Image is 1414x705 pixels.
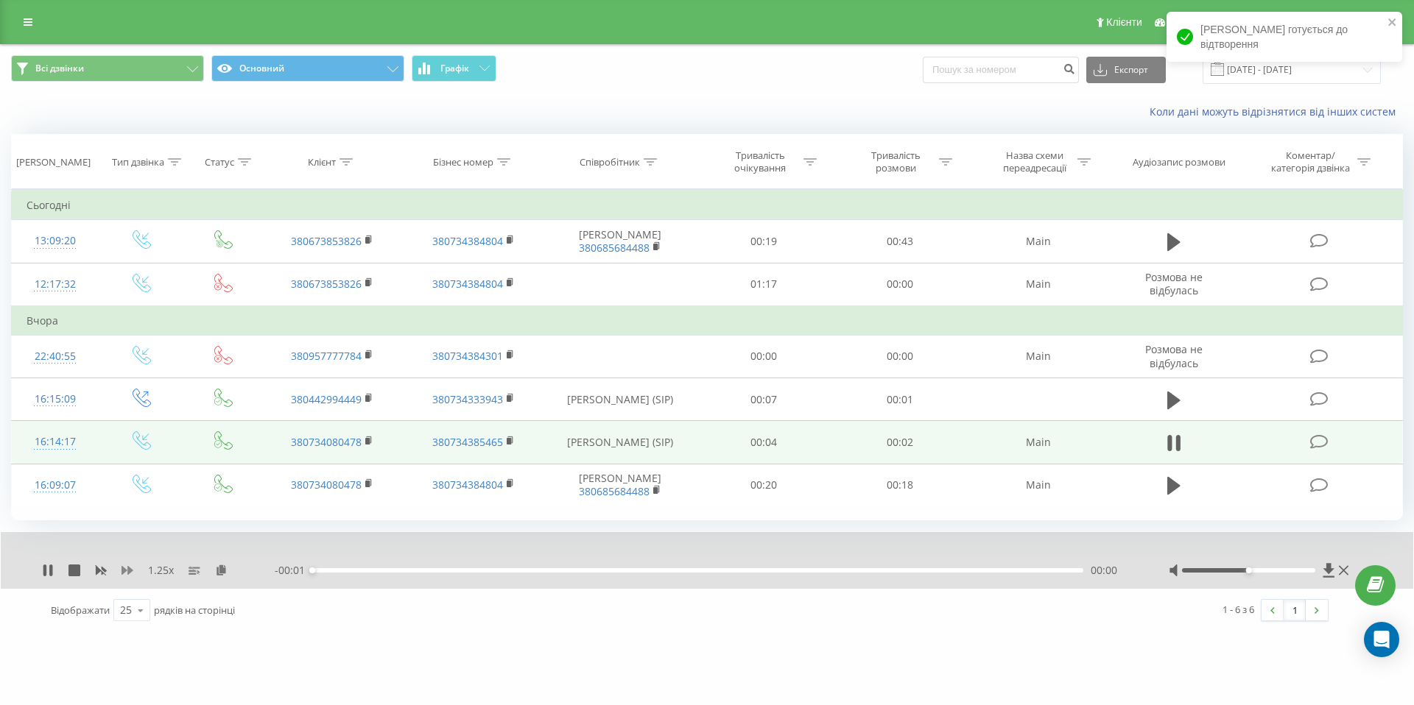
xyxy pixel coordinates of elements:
div: 16:09:07 [27,471,84,500]
span: Всі дзвінки [35,63,84,74]
div: 22:40:55 [27,342,84,371]
div: Клієнт [308,156,336,169]
div: Accessibility label [1245,567,1251,573]
div: 16:14:17 [27,428,84,456]
td: Main [968,421,1109,464]
div: Назва схеми переадресації [995,149,1074,174]
a: 380957777784 [291,349,362,363]
a: 380734384804 [432,478,503,492]
button: close [1387,16,1398,30]
div: Статус [205,156,234,169]
a: 380734384301 [432,349,503,363]
td: [PERSON_NAME] (SIP) [544,421,696,464]
a: 380734384804 [432,234,503,248]
span: рядків на сторінці [154,603,235,617]
div: Аудіозапис розмови [1133,156,1225,169]
div: 13:09:20 [27,227,84,255]
td: 00:00 [831,335,967,378]
div: Тривалість очікування [721,149,800,174]
td: 00:19 [696,220,831,263]
div: Open Intercom Messenger [1364,622,1399,657]
div: Бізнес номер [433,156,493,169]
div: Коментар/категорія дзвінка [1267,149,1354,174]
div: [PERSON_NAME] готується до відтворення [1167,12,1402,62]
td: 00:18 [831,464,967,506]
a: 380442994449 [291,392,362,406]
button: Всі дзвінки [11,55,204,82]
td: 00:02 [831,421,967,464]
a: 380734333943 [432,392,503,406]
td: 00:00 [831,263,967,306]
a: 380685684488 [579,484,650,498]
div: Accessibility label [309,567,315,573]
div: Тривалість розмови [857,149,935,174]
a: 380673853826 [291,234,362,248]
td: 00:04 [696,421,831,464]
a: Коли дані можуть відрізнятися вiд інших систем [1150,104,1403,118]
span: Розмова не відбулась [1145,270,1203,297]
button: Графік [412,55,496,82]
span: 00:00 [1091,563,1117,578]
button: Експорт [1086,57,1166,83]
a: 380734080478 [291,435,362,449]
div: 12:17:32 [27,270,84,299]
div: 25 [120,603,132,617]
td: Сьогодні [12,191,1403,220]
td: Main [968,263,1109,306]
a: 380734080478 [291,478,362,492]
td: Main [968,335,1109,378]
td: Main [968,220,1109,263]
a: 380673853826 [291,277,362,291]
span: Клієнти [1106,16,1142,28]
span: Розмова не відбулась [1145,342,1203,369]
div: 1 - 6 з 6 [1223,602,1254,617]
div: Тип дзвінка [112,156,164,169]
span: Графік [440,63,469,74]
td: [PERSON_NAME] [544,220,696,263]
td: Main [968,464,1109,506]
td: Вчора [12,306,1403,336]
button: Основний [211,55,404,82]
td: 01:17 [696,263,831,306]
div: 16:15:09 [27,385,84,414]
input: Пошук за номером [923,57,1079,83]
span: 1.25 x [148,563,174,578]
td: [PERSON_NAME] (SIP) [544,378,696,421]
a: 380685684488 [579,241,650,255]
div: [PERSON_NAME] [16,156,91,169]
td: 00:07 [696,378,831,421]
td: [PERSON_NAME] [544,464,696,506]
a: 380734385465 [432,435,503,449]
span: - 00:01 [275,563,312,578]
td: 00:01 [831,378,967,421]
a: 1 [1284,600,1306,620]
span: Відображати [51,603,110,617]
td: 00:43 [831,220,967,263]
td: 00:20 [696,464,831,506]
div: Співробітник [580,156,640,169]
td: 00:00 [696,335,831,378]
a: 380734384804 [432,277,503,291]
